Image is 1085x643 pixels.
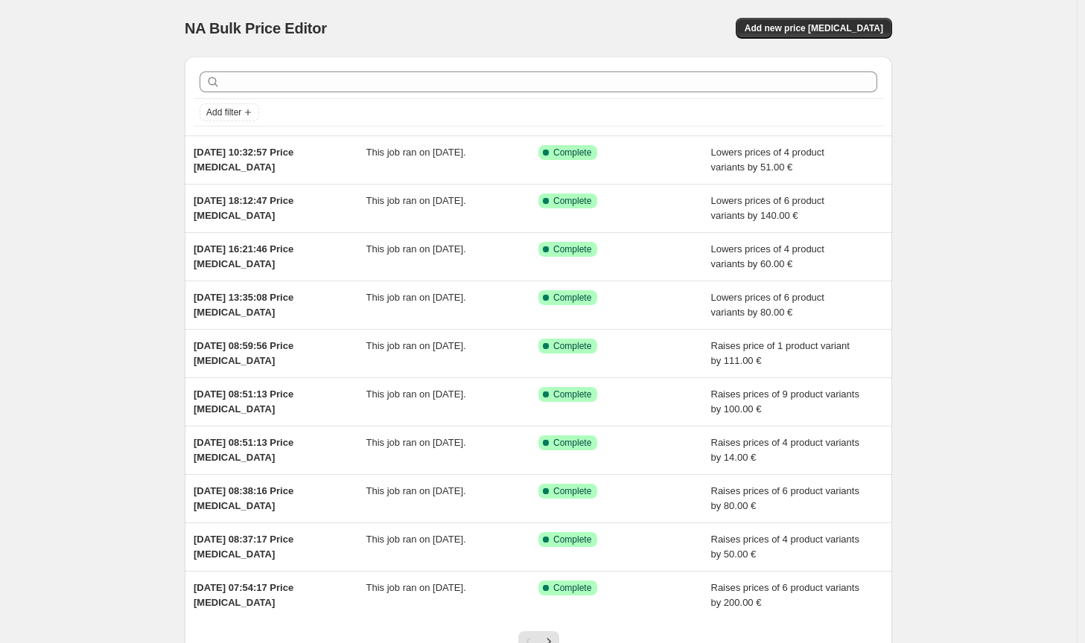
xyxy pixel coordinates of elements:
[711,485,859,511] span: Raises prices of 6 product variants by 80.00 €
[553,292,591,304] span: Complete
[366,292,466,303] span: This job ran on [DATE].
[711,388,859,415] span: Raises prices of 9 product variants by 100.00 €
[366,534,466,545] span: This job ran on [DATE].
[194,292,293,318] span: [DATE] 13:35:08 Price [MEDICAL_DATA]
[366,437,466,448] span: This job ran on [DATE].
[200,103,259,121] button: Add filter
[366,195,466,206] span: This job ran on [DATE].
[553,195,591,207] span: Complete
[194,437,293,463] span: [DATE] 08:51:13 Price [MEDICAL_DATA]
[553,534,591,546] span: Complete
[194,388,293,415] span: [DATE] 08:51:13 Price [MEDICAL_DATA]
[194,582,293,608] span: [DATE] 07:54:17 Price [MEDICAL_DATA]
[194,485,293,511] span: [DATE] 08:38:16 Price [MEDICAL_DATA]
[553,582,591,594] span: Complete
[366,582,466,593] span: This job ran on [DATE].
[711,147,824,173] span: Lowers prices of 4 product variants by 51.00 €
[366,388,466,400] span: This job ran on [DATE].
[711,292,824,318] span: Lowers prices of 6 product variants by 80.00 €
[366,485,466,496] span: This job ran on [DATE].
[366,243,466,255] span: This job ran on [DATE].
[194,340,293,366] span: [DATE] 08:59:56 Price [MEDICAL_DATA]
[553,437,591,449] span: Complete
[206,106,241,118] span: Add filter
[553,340,591,352] span: Complete
[194,243,293,269] span: [DATE] 16:21:46 Price [MEDICAL_DATA]
[366,147,466,158] span: This job ran on [DATE].
[194,147,293,173] span: [DATE] 10:32:57 Price [MEDICAL_DATA]
[711,340,850,366] span: Raises price of 1 product variant by 111.00 €
[553,147,591,159] span: Complete
[185,20,327,36] span: NA Bulk Price Editor
[194,195,293,221] span: [DATE] 18:12:47 Price [MEDICAL_DATA]
[711,437,859,463] span: Raises prices of 4 product variants by 14.00 €
[711,534,859,560] span: Raises prices of 4 product variants by 50.00 €
[553,388,591,400] span: Complete
[745,22,883,34] span: Add new price [MEDICAL_DATA]
[711,582,859,608] span: Raises prices of 6 product variants by 200.00 €
[553,243,591,255] span: Complete
[553,485,591,497] span: Complete
[711,243,824,269] span: Lowers prices of 4 product variants by 60.00 €
[711,195,824,221] span: Lowers prices of 6 product variants by 140.00 €
[194,534,293,560] span: [DATE] 08:37:17 Price [MEDICAL_DATA]
[736,18,892,39] button: Add new price [MEDICAL_DATA]
[366,340,466,351] span: This job ran on [DATE].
